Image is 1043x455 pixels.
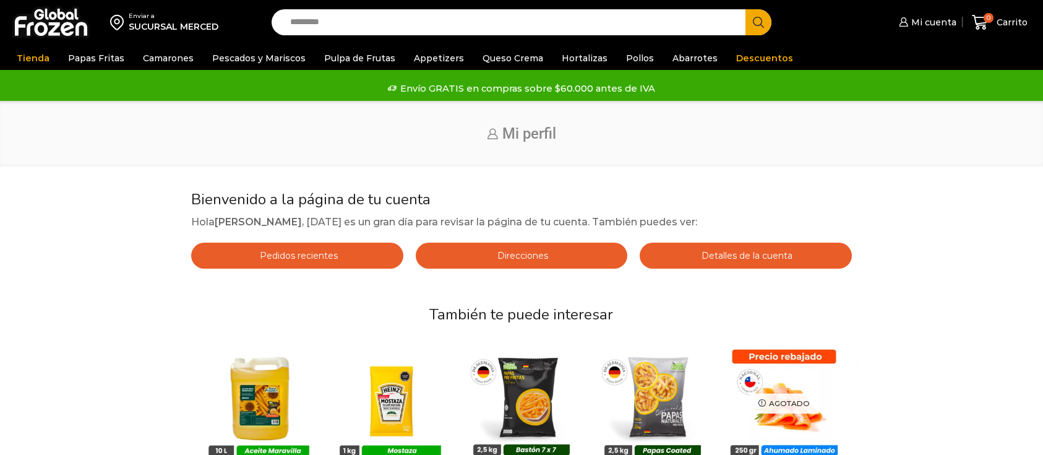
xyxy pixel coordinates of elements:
p: Agotado [750,394,818,414]
a: Mi cuenta [896,10,956,35]
span: Pedidos recientes [257,250,338,261]
span: Mi cuenta [908,16,956,28]
a: Queso Crema [476,46,549,70]
img: address-field-icon.svg [110,12,129,33]
div: Enviar a [129,12,218,20]
a: Pescados y Mariscos [206,46,312,70]
button: Search button [745,9,771,35]
span: Mi perfil [502,125,556,142]
span: Direcciones [494,250,548,261]
a: Papas Fritas [62,46,131,70]
a: Direcciones [416,243,627,269]
a: Appetizers [408,46,470,70]
span: También te puede interesar [429,305,613,324]
a: Pedidos recientes [191,243,403,269]
span: Detalles de la cuenta [698,250,792,261]
a: Pulpa de Frutas [318,46,401,70]
a: Detalles de la cuenta [640,243,851,269]
p: Hola , [DATE] es un gran día para revisar la página de tu cuenta. También puedes ver: [191,214,851,230]
a: Descuentos [730,46,799,70]
div: SUCURSAL MERCED [129,20,218,33]
a: Tienda [11,46,56,70]
a: Abarrotes [666,46,724,70]
a: Camarones [137,46,200,70]
a: 0 Carrito [969,8,1031,37]
span: Carrito [994,16,1028,28]
a: Hortalizas [556,46,614,70]
a: Pollos [620,46,660,70]
span: Bienvenido a la página de tu cuenta [191,189,431,209]
strong: [PERSON_NAME] [215,216,302,228]
span: 0 [984,13,994,23]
